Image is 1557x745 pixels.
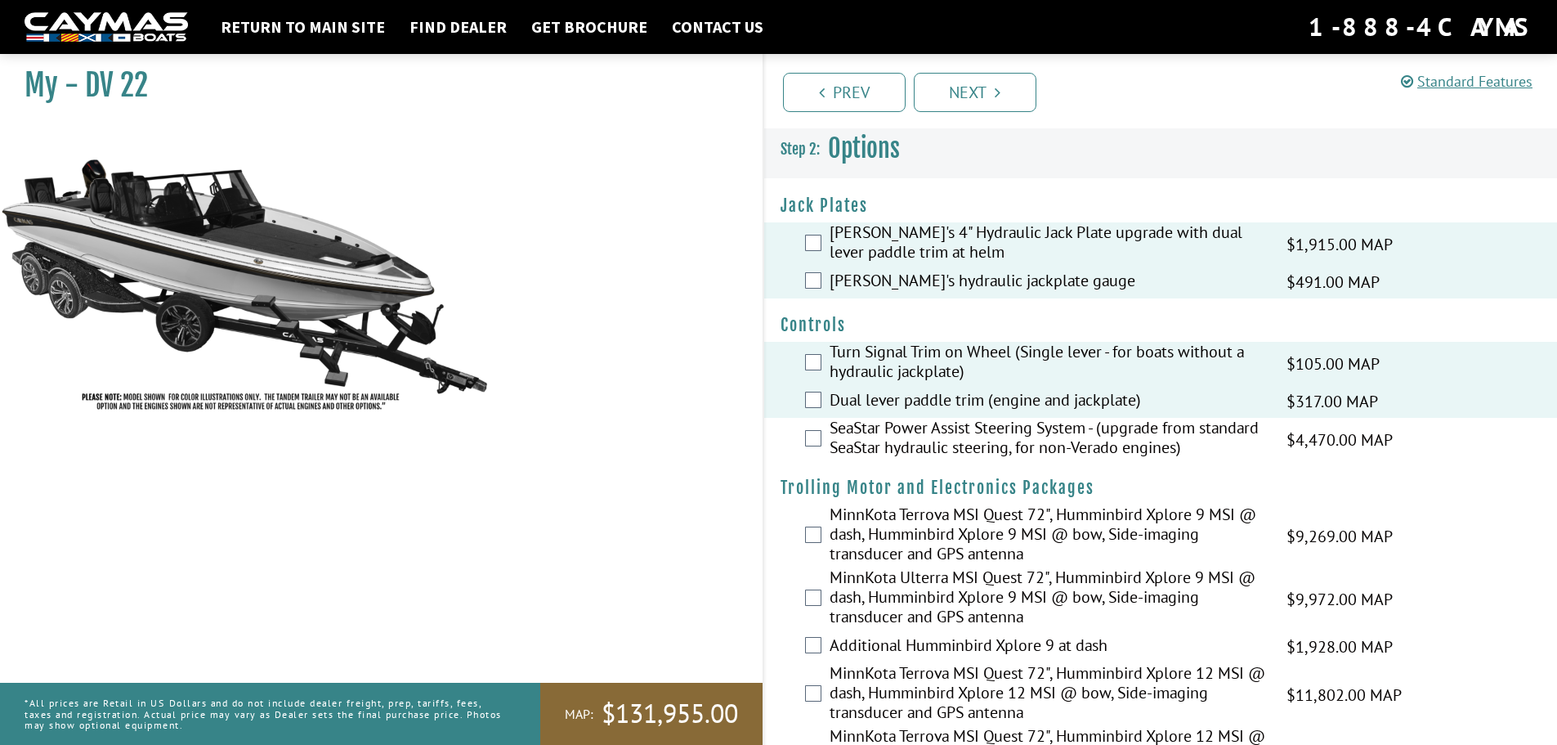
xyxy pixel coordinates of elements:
span: $1,915.00 MAP [1286,232,1393,257]
label: Additional Humminbird Xplore 9 at dash [830,635,1266,659]
label: Dual lever paddle trim (engine and jackplate) [830,390,1266,414]
h4: Trolling Motor and Electronics Packages [781,478,1541,498]
a: MAP:$131,955.00 [540,683,763,745]
p: *All prices are Retail in US Dollars and do not include dealer freight, prep, tariffs, fees, taxe... [25,689,503,738]
span: $4,470.00 MAP [1286,428,1393,452]
label: [PERSON_NAME]'s hydraulic jackplate gauge [830,271,1266,294]
span: $9,269.00 MAP [1286,524,1393,549]
a: Contact Us [664,16,772,38]
label: [PERSON_NAME]'s 4" Hydraulic Jack Plate upgrade with dual lever paddle trim at helm [830,222,1266,266]
a: Return to main site [213,16,393,38]
a: Prev [783,73,906,112]
label: MinnKota Ulterra MSI Quest 72", Humminbird Xplore 9 MSI @ dash, Humminbird Xplore 9 MSI @ bow, Si... [830,568,1266,631]
h1: My - DV 22 [25,67,722,104]
span: $1,928.00 MAP [1286,635,1393,659]
label: SeaStar Power Assist Steering System - (upgrade from standard SeaStar hydraulic steering, for non... [830,418,1266,461]
span: $9,972.00 MAP [1286,587,1393,612]
h4: Controls [781,315,1541,335]
a: Next [914,73,1036,112]
a: Get Brochure [523,16,655,38]
a: Find Dealer [401,16,515,38]
h4: Jack Plates [781,195,1541,216]
span: $105.00 MAP [1286,352,1380,376]
a: Standard Features [1401,72,1532,91]
span: $131,955.00 [602,697,738,731]
span: MAP: [565,706,593,723]
span: $11,802.00 MAP [1286,683,1402,707]
label: Turn Signal Trim on Wheel (Single lever - for boats without a hydraulic jackplate) [830,342,1266,385]
span: $491.00 MAP [1286,270,1380,294]
span: $317.00 MAP [1286,389,1378,414]
label: MinnKota Terrova MSI Quest 72", Humminbird Xplore 12 MSI @ dash, Humminbird Xplore 12 MSI @ bow, ... [830,663,1266,726]
label: MinnKota Terrova MSI Quest 72", Humminbird Xplore 9 MSI @ dash, Humminbird Xplore 9 MSI @ bow, Si... [830,505,1266,568]
img: white-logo-c9c8dbefe5ff5ceceb0f0178aa75bf4bb51f6bca0971e226c86eb53dfe498488.png [25,12,188,43]
div: 1-888-4CAYMAS [1309,9,1532,45]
